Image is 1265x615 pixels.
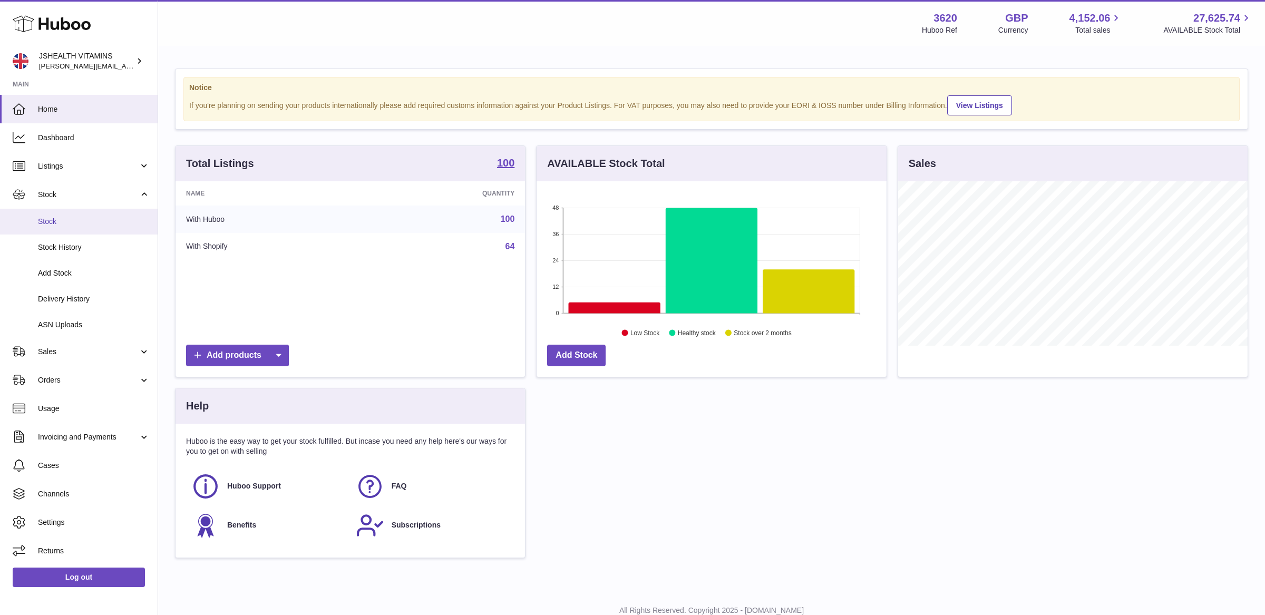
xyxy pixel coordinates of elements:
span: AVAILABLE Stock Total [1163,25,1252,35]
div: If you're planning on sending your products internationally please add required customs informati... [189,94,1234,115]
span: Dashboard [38,133,150,143]
a: Add Stock [547,345,606,366]
a: Benefits [191,511,345,540]
text: 36 [553,231,559,237]
a: 100 [497,158,514,170]
span: Cases [38,461,150,471]
a: 64 [505,242,515,251]
span: [PERSON_NAME][EMAIL_ADDRESS][DOMAIN_NAME] [39,62,211,70]
span: Stock [38,217,150,227]
h3: Sales [909,157,936,171]
span: Total sales [1075,25,1122,35]
a: 27,625.74 AVAILABLE Stock Total [1163,11,1252,35]
th: Quantity [364,181,526,206]
td: With Huboo [176,206,364,233]
a: Log out [13,568,145,587]
span: Subscriptions [392,520,441,530]
strong: Notice [189,83,1234,93]
h3: AVAILABLE Stock Total [547,157,665,171]
span: 27,625.74 [1193,11,1240,25]
a: FAQ [356,472,510,501]
span: Add Stock [38,268,150,278]
text: Healthy stock [678,329,716,337]
div: Currency [998,25,1028,35]
strong: 3620 [933,11,957,25]
strong: GBP [1005,11,1028,25]
span: Listings [38,161,139,171]
span: Stock [38,190,139,200]
a: 4,152.06 Total sales [1069,11,1123,35]
div: JSHEALTH VITAMINS [39,51,134,71]
p: Huboo is the easy way to get your stock fulfilled. But incase you need any help here's our ways f... [186,436,514,456]
span: Sales [38,347,139,357]
strong: 100 [497,158,514,168]
text: 12 [553,284,559,290]
h3: Total Listings [186,157,254,171]
a: View Listings [947,95,1012,115]
a: Subscriptions [356,511,510,540]
text: Low Stock [630,329,660,337]
text: 0 [556,310,559,316]
span: FAQ [392,481,407,491]
text: Stock over 2 months [734,329,792,337]
span: Delivery History [38,294,150,304]
div: Huboo Ref [922,25,957,35]
a: 100 [501,214,515,223]
span: ASN Uploads [38,320,150,330]
span: Home [38,104,150,114]
text: 48 [553,204,559,211]
span: Stock History [38,242,150,252]
th: Name [176,181,364,206]
h3: Help [186,399,209,413]
a: Add products [186,345,289,366]
a: Huboo Support [191,472,345,501]
td: With Shopify [176,233,364,260]
text: 24 [553,257,559,263]
span: 4,152.06 [1069,11,1111,25]
span: Benefits [227,520,256,530]
span: Channels [38,489,150,499]
span: Settings [38,518,150,528]
img: francesca@jshealthvitamins.com [13,53,28,69]
span: Invoicing and Payments [38,432,139,442]
span: Returns [38,546,150,556]
span: Usage [38,404,150,414]
span: Huboo Support [227,481,281,491]
span: Orders [38,375,139,385]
